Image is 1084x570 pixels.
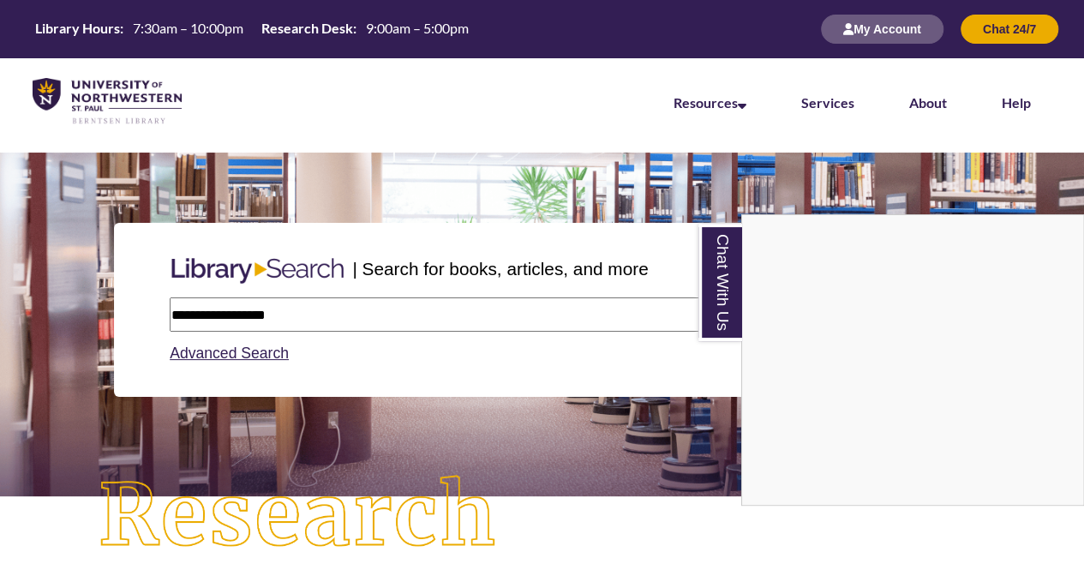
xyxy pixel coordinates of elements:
[674,94,746,111] a: Resources
[742,215,1083,505] iframe: Chat Widget
[741,214,1084,506] div: Chat With Us
[698,224,742,341] a: Chat With Us
[909,94,947,111] a: About
[33,78,182,125] img: UNWSP Library Logo
[1002,94,1031,111] a: Help
[801,94,854,111] a: Services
